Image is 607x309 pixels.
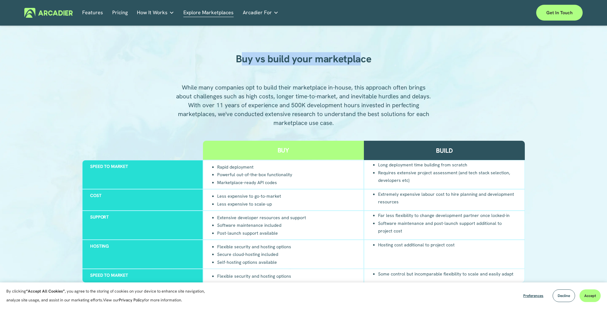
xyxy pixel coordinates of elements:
p: By clicking , you agree to the storing of cookies on your device to enhance site navigation, anal... [6,287,212,305]
a: folder dropdown [243,8,279,18]
li: Less expensive to go-to-market [217,192,281,200]
button: Decline [553,289,575,302]
h3: Hosting [90,243,195,249]
p: While many companies opt to build their marketplace in-house, this approach often brings about ch... [175,83,432,127]
a: Get in touch [536,5,583,21]
span: Arcadier For [243,8,272,17]
h3: Support [90,213,195,220]
li: Self-hosting options available [217,258,291,266]
img: Arcadier [24,8,73,18]
span: Preferences [523,293,543,298]
li: Long deployment time building from scratch [378,161,517,169]
a: folder dropdown [137,8,174,18]
li: Hosting cost additional to project cost [378,241,455,249]
span: How It Works [137,8,168,17]
iframe: Chat Widget [575,279,607,309]
h3: Cost [90,192,195,199]
h3: Speed to market [90,272,195,278]
li: Post-launch support available [217,229,306,237]
li: Less expensive to scale-up [217,200,281,208]
li: Flexible security and hosting options [217,243,291,250]
a: Privacy Policy [119,297,144,303]
li: Some control but incomparable flexibility to scale and easily adapt [378,270,513,278]
li: Powerful out-of-the-box functionality [217,171,292,178]
li: Extremely expensive labour cost to hire planning and development resources [378,190,517,206]
a: Features [82,8,103,18]
li: Secure cloud-hosting included [217,250,291,258]
strong: “Accept All Cookies” [26,288,65,294]
h3: Speed to market [90,163,195,170]
li: Software maintenance included [217,221,306,229]
button: Preferences [518,289,548,302]
span: Decline [558,293,570,298]
li: Extensive developer resources and support [217,214,306,221]
h2: Build [436,146,452,155]
a: Pricing [112,8,128,18]
h2: Buy [278,146,289,154]
li: Software maintenance and post-launch support additional to project cost [378,219,517,235]
li: Marketplace-ready API codes [217,178,292,186]
strong: Buy vs build your marketplace [236,52,371,65]
a: Explore Marketplaces [183,8,234,18]
li: Rapid deployment [217,163,292,171]
li: Requires extensive project assessment (and tech stack selection, developers etc) [378,169,517,184]
li: Flexible security and hosting options [217,272,291,280]
li: Far less flexibility to change development partner once locked-in [378,212,517,219]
